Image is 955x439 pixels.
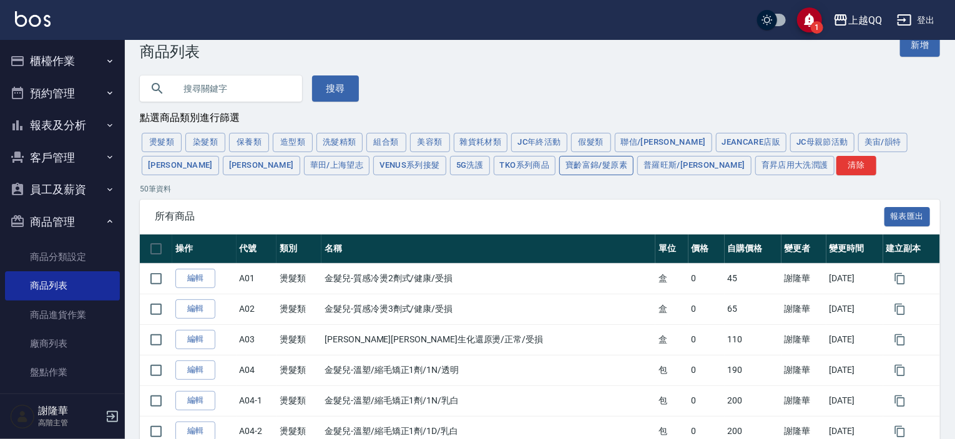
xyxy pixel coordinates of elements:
button: 保養類 [229,133,269,152]
img: Person [10,404,35,429]
td: 110 [725,324,781,355]
th: 操作 [172,234,237,264]
th: 代號 [237,234,277,264]
button: 華田/上海望志 [304,156,370,175]
button: 染髮類 [185,133,225,152]
span: 1 [811,21,823,34]
button: 聯信/[PERSON_NAME] [615,133,712,152]
td: 包 [655,355,688,385]
td: 0 [688,324,725,355]
td: 金髮兒-溫塑/縮毛矯正1劑/1N/乳白 [321,385,655,416]
td: 金髮兒-溫塑/縮毛矯正1劑/1N/透明 [321,355,655,385]
button: [PERSON_NAME] [223,156,300,175]
td: A01 [237,263,277,294]
td: [DATE] [826,263,883,294]
td: 謝隆華 [781,324,826,355]
td: [PERSON_NAME][PERSON_NAME]生化還原燙/正常/受損 [321,324,655,355]
div: 上越QQ [848,12,882,28]
td: 45 [725,263,781,294]
a: 商品分類設定 [5,243,120,271]
button: 行銷工具 [5,392,120,424]
button: 育昇店用大洗潤護 [755,156,835,175]
a: 廠商列表 [5,329,120,358]
th: 建立副本 [883,234,940,264]
th: 名稱 [321,234,655,264]
button: 員工及薪資 [5,173,120,206]
button: Venus系列接髮 [373,156,446,175]
th: 單位 [655,234,688,264]
td: A02 [237,294,277,324]
button: 寶齡富錦/髮原素 [559,156,634,175]
button: JeanCare店販 [716,133,787,152]
td: 金髮兒-質感冷燙2劑式/健康/受損 [321,263,655,294]
p: 高階主管 [38,417,102,428]
button: 客戶管理 [5,142,120,174]
td: 謝隆華 [781,294,826,324]
a: 編輯 [175,391,215,410]
button: 清除 [836,156,876,175]
th: 變更時間 [826,234,883,264]
td: A04 [237,355,277,385]
span: 所有商品 [155,210,884,223]
button: 預約管理 [5,77,120,110]
td: 盒 [655,294,688,324]
a: 編輯 [175,299,215,319]
td: 謝隆華 [781,385,826,416]
td: 燙髮類 [277,294,321,324]
button: 雜貨耗材類 [454,133,508,152]
p: 50 筆資料 [140,183,940,195]
img: Logo [15,11,51,27]
button: [PERSON_NAME] [142,156,219,175]
td: A03 [237,324,277,355]
button: 美宙/韻特 [858,133,908,152]
td: 謝隆華 [781,263,826,294]
button: 報表匯出 [884,207,931,226]
td: 謝隆華 [781,355,826,385]
button: TKO系列商品 [494,156,556,175]
button: 普羅旺斯/[PERSON_NAME] [637,156,752,175]
button: 搜尋 [312,75,359,102]
button: 5G洗護 [450,156,490,175]
td: 盒 [655,324,688,355]
button: 商品管理 [5,206,120,238]
td: [DATE] [826,324,883,355]
td: 190 [725,355,781,385]
button: 上越QQ [828,7,887,33]
td: A04-1 [237,385,277,416]
a: 新增 [900,34,940,57]
th: 變更者 [781,234,826,264]
button: JC母親節活動 [790,133,855,152]
th: 類別 [277,234,321,264]
a: 編輯 [175,360,215,380]
td: 0 [688,294,725,324]
td: [DATE] [826,294,883,324]
a: 編輯 [175,330,215,349]
td: 燙髮類 [277,263,321,294]
td: 金髮兒-質感冷燙3劑式/健康/受損 [321,294,655,324]
button: 報表及分析 [5,109,120,142]
td: 200 [725,385,781,416]
a: 盤點作業 [5,358,120,387]
th: 價格 [688,234,725,264]
button: 組合類 [366,133,406,152]
button: 登出 [892,9,940,32]
td: [DATE] [826,355,883,385]
td: [DATE] [826,385,883,416]
td: 燙髮類 [277,324,321,355]
button: JC年終活動 [511,133,567,152]
td: 燙髮類 [277,355,321,385]
button: save [797,7,822,32]
button: 洗髮精類 [316,133,363,152]
a: 報表匯出 [884,210,931,221]
button: 假髮類 [571,133,611,152]
button: 燙髮類 [142,133,182,152]
button: 造型類 [273,133,313,152]
td: 0 [688,263,725,294]
a: 商品列表 [5,271,120,300]
a: 商品進貨作業 [5,301,120,329]
td: 0 [688,385,725,416]
button: 櫃檯作業 [5,45,120,77]
a: 編輯 [175,269,215,288]
td: 0 [688,355,725,385]
button: 美容類 [410,133,450,152]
